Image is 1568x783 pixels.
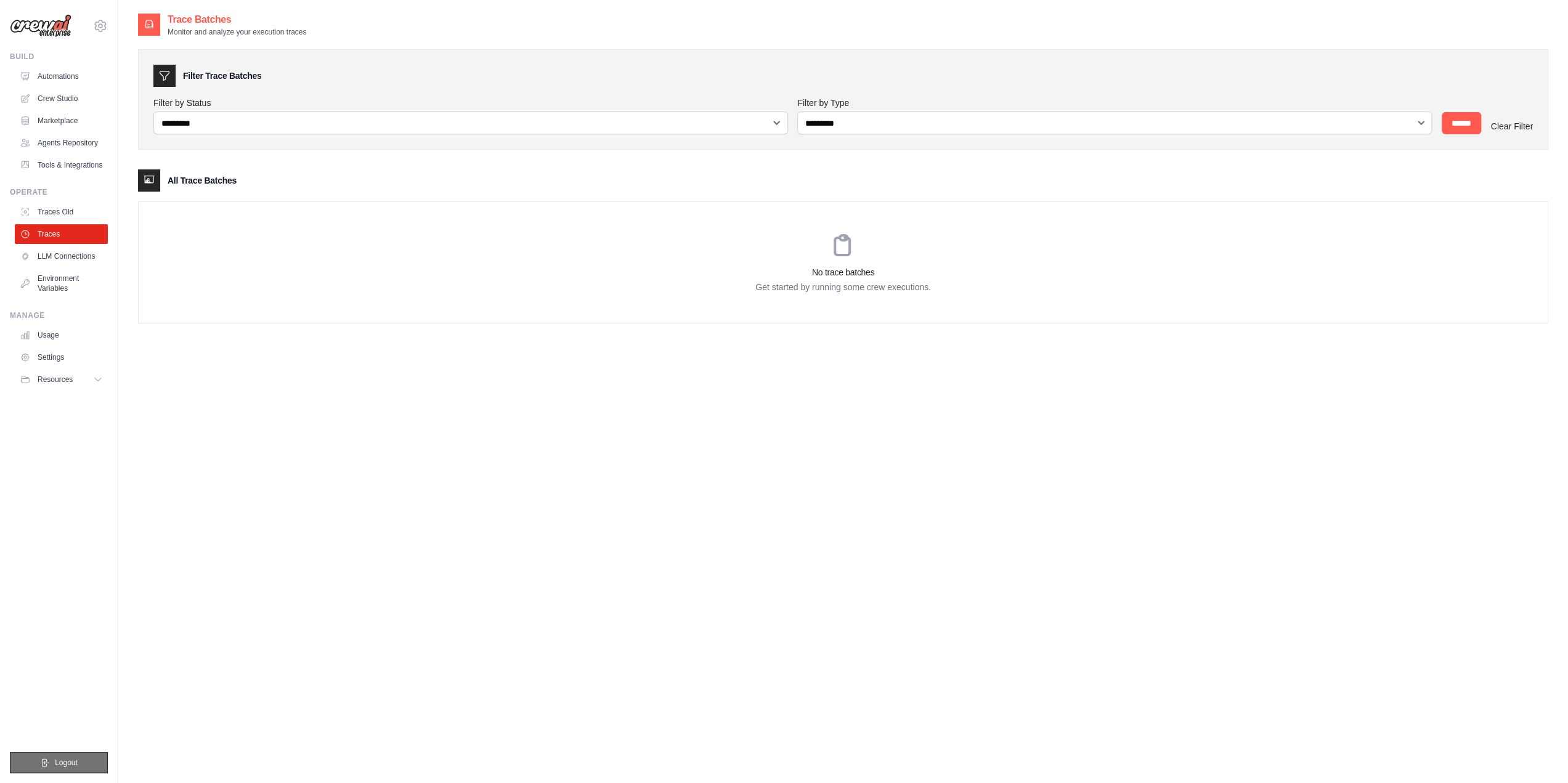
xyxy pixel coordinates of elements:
[168,27,306,37] p: Monitor and analyze your execution traces
[168,174,237,187] h3: All Trace Batches
[153,97,787,109] label: Filter by Status
[139,266,1548,278] h3: No trace batches
[15,246,108,266] a: LLM Connections
[15,347,108,367] a: Settings
[15,155,108,175] a: Tools & Integrations
[1491,121,1533,131] a: Clear Filter
[15,202,108,222] a: Traces Old
[38,375,73,384] span: Resources
[15,89,108,108] a: Crew Studio
[15,370,108,389] button: Resources
[15,133,108,153] a: Agents Repository
[15,325,108,345] a: Usage
[10,14,71,38] img: Logo
[183,70,261,82] h3: Filter Trace Batches
[15,224,108,244] a: Traces
[55,758,78,768] span: Logout
[10,310,108,320] div: Manage
[10,187,108,197] div: Operate
[10,752,108,773] button: Logout
[15,111,108,131] a: Marketplace
[168,12,306,27] h2: Trace Batches
[10,52,108,62] div: Build
[15,67,108,86] a: Automations
[15,269,108,298] a: Environment Variables
[139,281,1548,293] p: Get started by running some crew executions.
[797,97,1431,109] label: Filter by Type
